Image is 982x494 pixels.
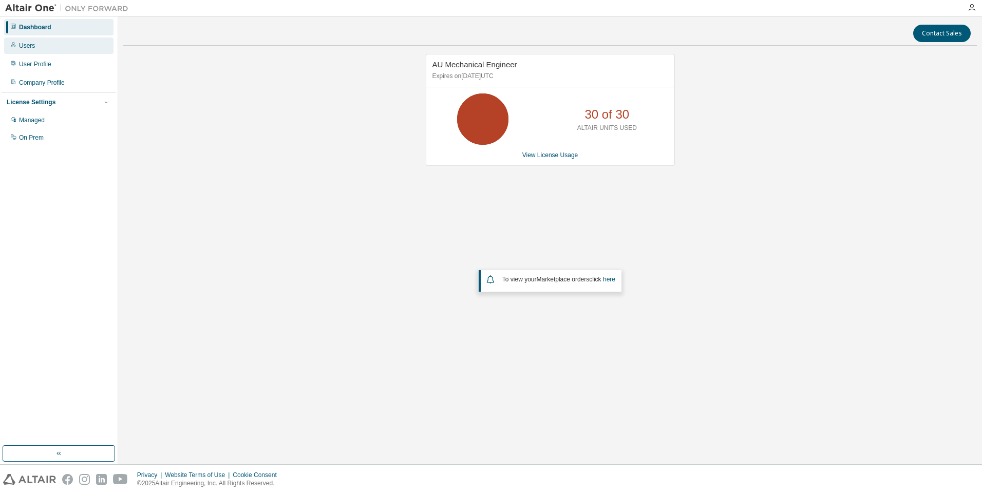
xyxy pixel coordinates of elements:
div: Company Profile [19,79,65,87]
img: linkedin.svg [96,474,107,485]
span: To view your click [502,276,615,283]
p: Expires on [DATE] UTC [432,72,666,81]
img: altair_logo.svg [3,474,56,485]
a: here [603,276,615,283]
div: On Prem [19,134,44,142]
a: View License Usage [522,151,578,159]
p: ALTAIR UNITS USED [577,124,637,132]
div: Users [19,42,35,50]
div: Cookie Consent [233,471,282,479]
div: User Profile [19,60,51,68]
div: Website Terms of Use [165,471,233,479]
div: Privacy [137,471,165,479]
img: Altair One [5,3,134,13]
div: License Settings [7,98,55,106]
span: AU Mechanical Engineer [432,60,517,69]
img: instagram.svg [79,474,90,485]
p: © 2025 Altair Engineering, Inc. All Rights Reserved. [137,479,283,488]
div: Dashboard [19,23,51,31]
img: youtube.svg [113,474,128,485]
em: Marketplace orders [537,276,590,283]
div: Managed [19,116,45,124]
p: 30 of 30 [584,106,629,123]
button: Contact Sales [913,25,971,42]
img: facebook.svg [62,474,73,485]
